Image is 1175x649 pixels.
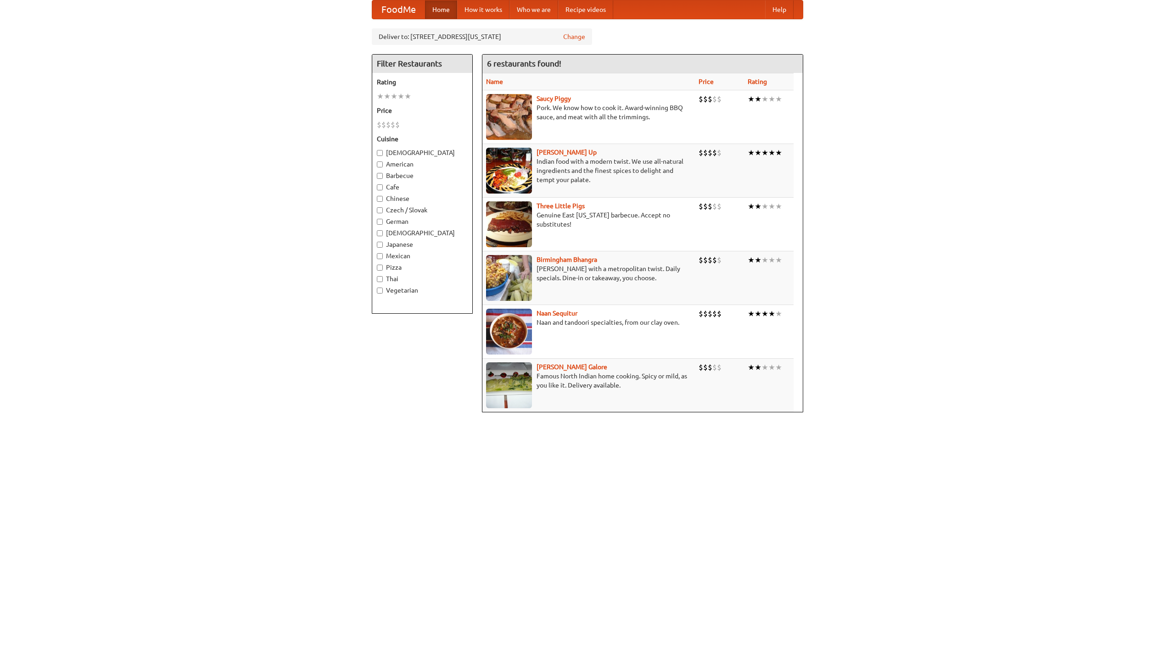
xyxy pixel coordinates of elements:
[717,201,722,211] li: $
[377,183,468,192] label: Cafe
[377,78,468,87] h5: Rating
[486,255,532,301] img: bhangra.jpg
[486,362,532,408] img: currygalore.jpg
[768,201,775,211] li: ★
[761,148,768,158] li: ★
[537,95,571,102] a: Saucy Piggy
[717,362,722,372] li: $
[377,173,383,179] input: Barbecue
[457,0,509,19] a: How it works
[377,161,383,167] input: American
[755,148,761,158] li: ★
[768,362,775,372] li: ★
[486,211,691,229] p: Genuine East [US_STATE] barbecue. Accept no substitutes!
[708,148,712,158] li: $
[775,255,782,265] li: ★
[486,264,691,283] p: [PERSON_NAME] with a metropolitan twist. Daily specials. Dine-in or takeaway, you choose.
[748,255,755,265] li: ★
[486,309,532,355] img: naansequitur.jpg
[372,28,592,45] div: Deliver to: [STREET_ADDRESS][US_STATE]
[486,318,691,327] p: Naan and tandoori specialties, from our clay oven.
[703,309,708,319] li: $
[699,362,703,372] li: $
[486,78,503,85] a: Name
[708,255,712,265] li: $
[397,91,404,101] li: ★
[377,196,383,202] input: Chinese
[755,362,761,372] li: ★
[537,202,585,210] a: Three Little Pigs
[703,362,708,372] li: $
[755,309,761,319] li: ★
[377,263,468,272] label: Pizza
[712,309,717,319] li: $
[755,255,761,265] li: ★
[377,230,383,236] input: [DEMOGRAPHIC_DATA]
[748,201,755,211] li: ★
[717,255,722,265] li: $
[486,201,532,247] img: littlepigs.jpg
[377,274,468,283] label: Thai
[391,91,397,101] li: ★
[761,94,768,104] li: ★
[748,148,755,158] li: ★
[486,148,532,194] img: curryup.jpg
[699,94,703,104] li: $
[537,363,607,371] a: [PERSON_NAME] Galore
[708,309,712,319] li: $
[487,59,561,68] ng-pluralize: 6 restaurants found!
[761,362,768,372] li: ★
[372,55,472,73] h4: Filter Restaurants
[717,94,722,104] li: $
[712,94,717,104] li: $
[748,94,755,104] li: ★
[377,207,383,213] input: Czech / Slovak
[537,310,577,317] a: Naan Sequitur
[761,201,768,211] li: ★
[563,32,585,41] a: Change
[712,148,717,158] li: $
[537,256,597,263] a: Birmingham Bhangra
[761,309,768,319] li: ★
[755,201,761,211] li: ★
[712,255,717,265] li: $
[537,149,597,156] a: [PERSON_NAME] Up
[748,78,767,85] a: Rating
[384,91,391,101] li: ★
[708,94,712,104] li: $
[768,309,775,319] li: ★
[377,150,383,156] input: [DEMOGRAPHIC_DATA]
[703,201,708,211] li: $
[748,309,755,319] li: ★
[509,0,558,19] a: Who we are
[377,134,468,144] h5: Cuisine
[395,120,400,130] li: $
[377,171,468,180] label: Barbecue
[699,78,714,85] a: Price
[377,251,468,261] label: Mexican
[404,91,411,101] li: ★
[775,309,782,319] li: ★
[768,148,775,158] li: ★
[717,148,722,158] li: $
[377,288,383,294] input: Vegetarian
[748,362,755,372] li: ★
[768,255,775,265] li: ★
[377,265,383,271] input: Pizza
[703,148,708,158] li: $
[377,184,383,190] input: Cafe
[761,255,768,265] li: ★
[377,91,384,101] li: ★
[377,148,468,157] label: [DEMOGRAPHIC_DATA]
[377,219,383,225] input: German
[377,240,468,249] label: Japanese
[703,94,708,104] li: $
[712,201,717,211] li: $
[558,0,613,19] a: Recipe videos
[775,201,782,211] li: ★
[486,157,691,184] p: Indian food with a modern twist. We use all-natural ingredients and the finest spices to delight ...
[377,242,383,248] input: Japanese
